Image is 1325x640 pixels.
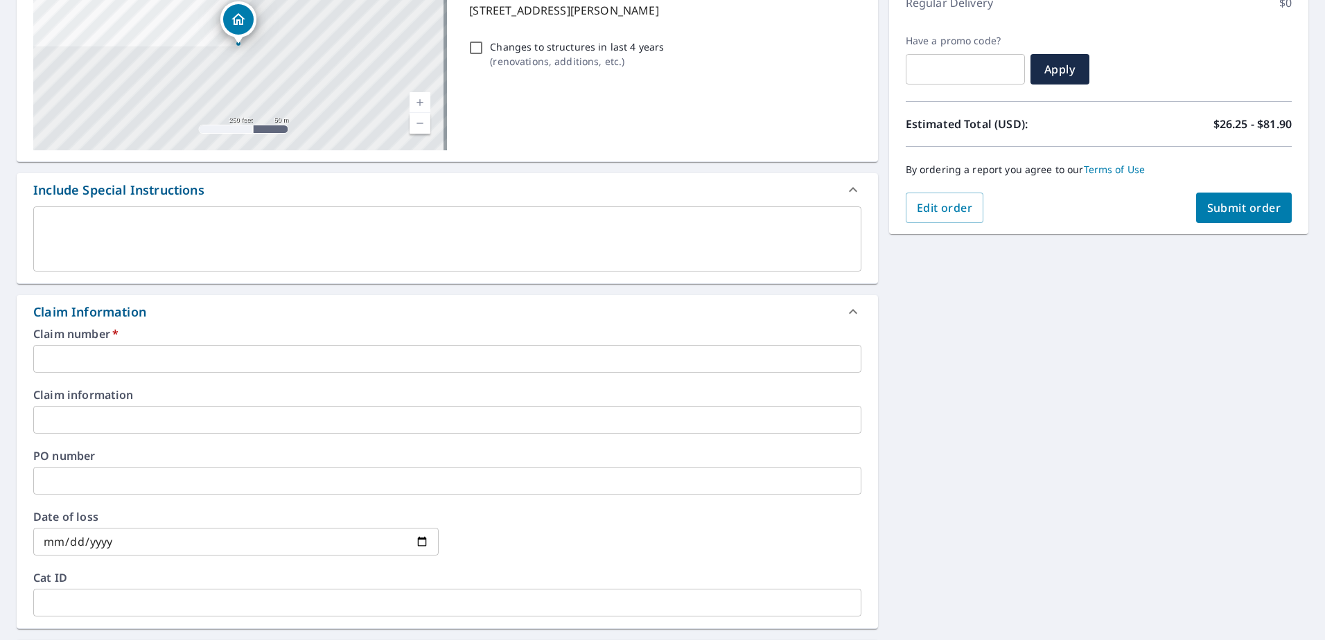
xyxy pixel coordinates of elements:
[906,116,1099,132] p: Estimated Total (USD):
[1196,193,1292,223] button: Submit order
[17,173,878,206] div: Include Special Instructions
[1084,163,1146,176] a: Terms of Use
[33,511,439,522] label: Date of loss
[917,200,973,215] span: Edit order
[33,181,204,199] div: Include Special Instructions
[469,2,855,19] p: [STREET_ADDRESS][PERSON_NAME]
[490,39,664,54] p: Changes to structures in last 4 years
[33,450,861,461] label: PO number
[410,92,430,113] a: Current Level 17, Zoom In
[33,389,861,400] label: Claim information
[1213,116,1292,132] p: $26.25 - $81.90
[33,572,861,583] label: Cat ID
[906,163,1292,176] p: By ordering a report you agree to our
[220,1,256,44] div: Dropped pin, building 1, Residential property, 441 Riverside Dr Gadsden, AL 35903
[906,35,1025,47] label: Have a promo code?
[33,303,146,321] div: Claim Information
[1042,62,1078,77] span: Apply
[33,328,861,339] label: Claim number
[490,54,664,69] p: ( renovations, additions, etc. )
[1207,200,1281,215] span: Submit order
[17,295,878,328] div: Claim Information
[906,193,984,223] button: Edit order
[1030,54,1089,85] button: Apply
[410,113,430,134] a: Current Level 17, Zoom Out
